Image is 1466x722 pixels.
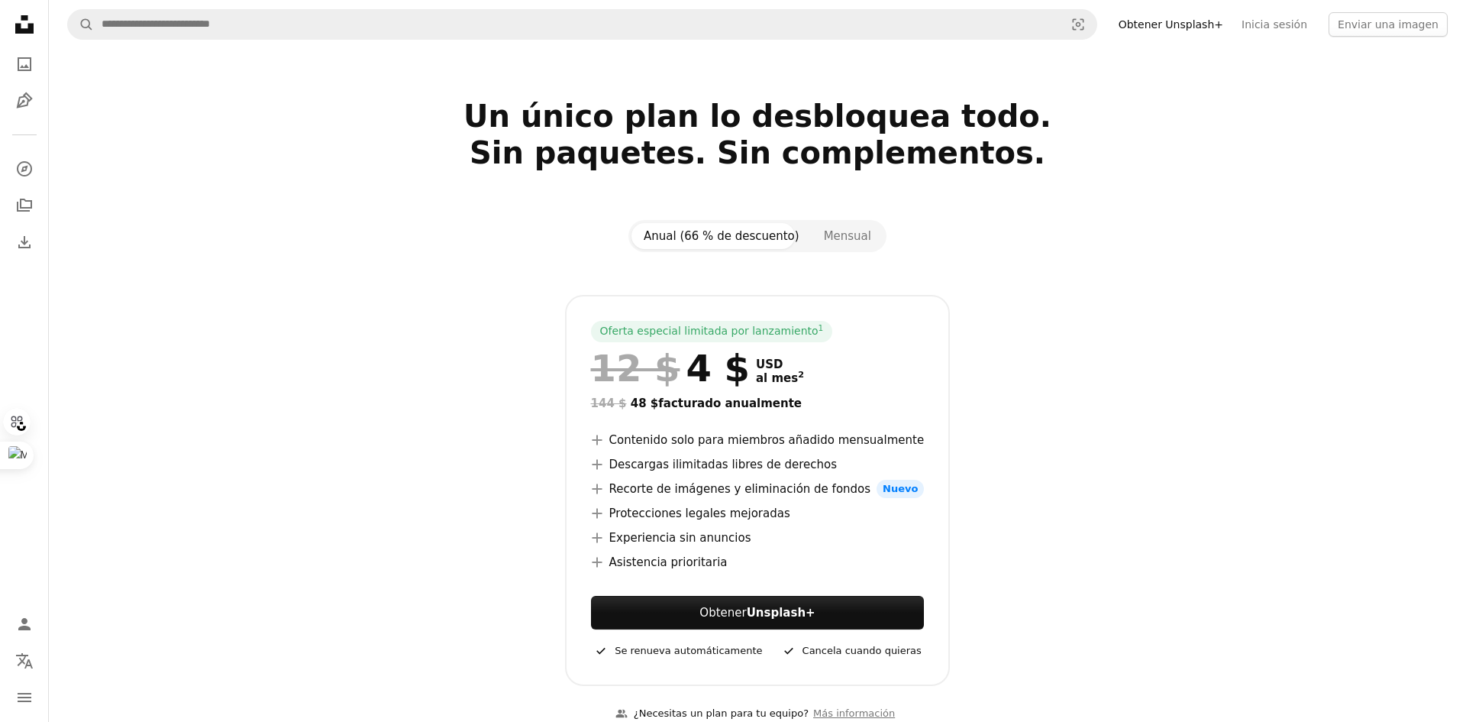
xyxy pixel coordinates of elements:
[631,223,812,249] button: Anual (66 % de descuento)
[591,348,750,388] div: 4 $
[795,371,807,385] a: 2
[263,98,1252,208] h2: Un único plan lo desbloquea todo. Sin paquetes. Sin complementos.
[591,480,925,498] li: Recorte de imágenes y eliminación de fondos
[9,86,40,116] a: Ilustraciones
[1060,10,1096,39] button: Búsqueda visual
[591,431,925,449] li: Contenido solo para miembros añadido mensualmente
[756,371,804,385] span: al mes
[593,642,762,660] div: Se renueva automáticamente
[781,642,922,660] div: Cancela cuando quieras
[756,358,804,371] span: USD
[9,49,40,79] a: Fotos
[591,321,833,342] div: Oferta especial limitada por lanzamiento
[9,9,40,43] a: Inicio — Unsplash
[9,154,40,184] a: Explorar
[877,480,924,498] span: Nuevo
[9,609,40,639] a: Iniciar sesión / Registrarse
[815,324,827,339] a: 1
[591,529,925,547] li: Experiencia sin anuncios
[591,504,925,523] li: Protecciones legales mejoradas
[591,455,925,474] li: Descargas ilimitadas libres de derechos
[819,323,824,332] sup: 1
[9,227,40,257] a: Historial de descargas
[798,370,804,380] sup: 2
[747,606,815,620] strong: Unsplash+
[1329,12,1448,37] button: Enviar una imagen
[615,706,809,722] div: ¿Necesitas un plan para tu equipo?
[68,10,94,39] button: Buscar en Unsplash
[9,646,40,676] button: Idioma
[1232,12,1316,37] a: Inicia sesión
[591,553,925,571] li: Asistencia prioritaria
[591,397,627,410] span: 144 $
[9,190,40,221] a: Colecciones
[812,223,883,249] button: Mensual
[67,9,1097,40] form: Encuentra imágenes en todo el sitio
[591,394,925,413] div: 48 $ facturado anualmente
[591,596,925,630] button: ObtenerUnsplash+
[1109,12,1232,37] a: Obtener Unsplash+
[9,682,40,713] button: Menú
[591,348,680,388] span: 12 $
